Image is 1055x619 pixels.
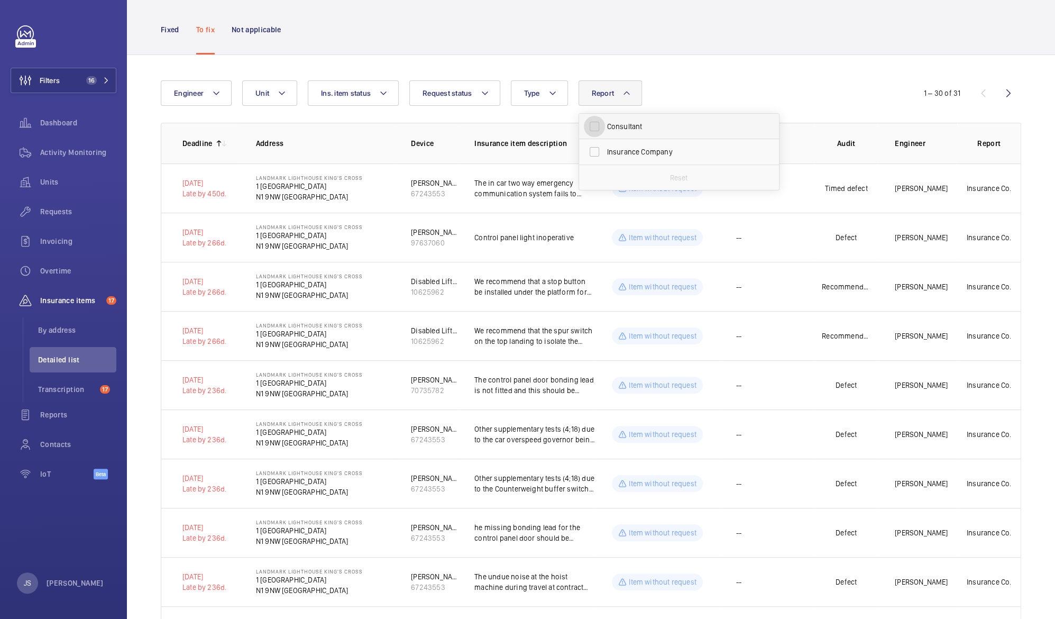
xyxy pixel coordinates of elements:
p: [DATE] [182,522,226,533]
p: Recommendation [822,331,870,341]
p: [PERSON_NAME] [895,429,948,440]
p: [DATE] [182,227,226,238]
p: [PERSON_NAME] [895,527,948,538]
p: Item without request [629,478,696,489]
p: 1 [GEOGRAPHIC_DATA] [256,476,363,487]
span: Engineer [174,89,204,97]
span: -- [736,577,741,587]
div: 97637060 [411,238,457,248]
p: Reset [670,172,688,183]
p: We recommend that a stop button be installed under the platform for maintenance. [474,276,595,297]
p: Item without request [629,577,696,587]
p: Item without request [629,232,696,243]
span: Activity Monitoring [40,147,116,158]
button: Engineer [161,80,232,106]
div: Late by 236d. [182,533,226,543]
p: 1 [GEOGRAPHIC_DATA] [256,525,363,536]
p: Not applicable [232,24,281,35]
div: Late by 266d. [182,336,226,347]
p: [PERSON_NAME] [895,281,948,292]
p: Insurance Co. [967,527,1011,538]
button: Ins. item status [308,80,399,106]
p: N1 9NW [GEOGRAPHIC_DATA] [256,290,363,301]
p: Audit [822,138,870,149]
p: [DATE] [182,276,226,287]
p: Landmark Lighthouse King's Cross [256,568,363,575]
p: Report [965,138,1013,149]
span: Units [40,177,116,187]
p: Other supplementary tests (4;18) due to the Counterweight buffer switch being inaccessible confir... [474,473,595,494]
p: [DATE] [182,178,226,188]
p: [PERSON_NAME] [895,380,948,390]
p: [DATE] [182,571,226,582]
p: 1 [GEOGRAPHIC_DATA] [256,230,363,241]
p: N1 9NW [GEOGRAPHIC_DATA] [256,339,363,350]
div: 10625962 [411,287,457,297]
div: 1 – 30 of 31 [924,88,960,98]
div: Disabled Lift at Entrance [411,276,457,287]
span: Unit [255,89,269,97]
span: Insurance items [40,295,102,306]
p: Item without request [629,527,696,538]
span: Ins. item status [321,89,371,97]
div: 67243553 [411,582,457,593]
p: 1 [GEOGRAPHIC_DATA] [256,378,363,388]
span: Invoicing [40,236,116,247]
span: 17 [100,385,110,394]
p: N1 9NW [GEOGRAPHIC_DATA] [256,438,363,448]
p: The control panel door bonding lead is not fitted and this should be remedied. [474,375,595,396]
span: Report [592,89,614,97]
span: IoT [40,469,94,479]
div: 67243553 [411,188,457,199]
p: Landmark Lighthouse King's Cross [256,519,363,525]
p: N1 9NW [GEOGRAPHIC_DATA] [256,388,363,399]
div: [PERSON_NAME] Lift 3 [411,227,457,238]
button: Filters16 [11,68,116,93]
span: -- [736,429,741,440]
p: Control panel light inoperative [474,232,595,243]
div: [PERSON_NAME] Left Hand Passenger Lift 1 [411,375,457,385]
p: Item without request [629,380,696,390]
p: Defect [836,478,857,489]
p: Deadline [182,138,213,149]
div: Late by 266d. [182,287,226,297]
div: Late by 236d. [182,582,226,593]
span: Contacts [40,439,116,450]
p: Defect [836,577,857,587]
div: Late by 236d. [182,385,226,396]
p: N1 9NW [GEOGRAPHIC_DATA] [256,487,363,497]
p: Defect [836,232,857,243]
p: Landmark Lighthouse King's Cross [256,421,363,427]
p: 1 [GEOGRAPHIC_DATA] [256,279,363,290]
p: Address [256,138,394,149]
p: Item without request [629,281,696,292]
p: Item without request [629,429,696,440]
p: N1 9NW [GEOGRAPHIC_DATA] [256,536,363,547]
div: Late by 266d. [182,238,226,248]
p: Insurance Co. [967,232,1011,243]
span: Insurance Company [607,147,753,157]
div: Disabled Lift at Entrance [411,325,457,336]
p: We recommend that the spur switch on the top landing to isolate the power supply, be more suitabl... [474,325,595,347]
span: Consultant [607,121,753,132]
p: [DATE] [182,375,226,385]
p: Item without request [629,331,696,341]
span: -- [736,478,741,489]
p: The undue noise at the hoist machine during travel at contract speed should be remedied. [474,571,595,593]
span: Requests [40,206,116,217]
p: 1 [GEOGRAPHIC_DATA] [256,181,363,192]
div: Late by 236d. [182,434,226,445]
p: Landmark Lighthouse King's Cross [256,371,363,378]
p: Other supplementary tests (4;18) due to the car overspeed governor being inaccessible confirmatio... [474,424,595,445]
button: Request status [409,80,500,106]
p: Defect [836,527,857,538]
p: Insurance item description [474,138,595,149]
p: JS [24,578,31,588]
p: Device [411,138,457,149]
span: 17 [106,296,116,305]
div: [PERSON_NAME] Right Hand Passenger Lift 2 [411,571,457,582]
button: Report [579,80,643,106]
p: [PERSON_NAME] [895,183,948,194]
span: Reports [40,409,116,420]
p: N1 9NW [GEOGRAPHIC_DATA] [256,585,363,596]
